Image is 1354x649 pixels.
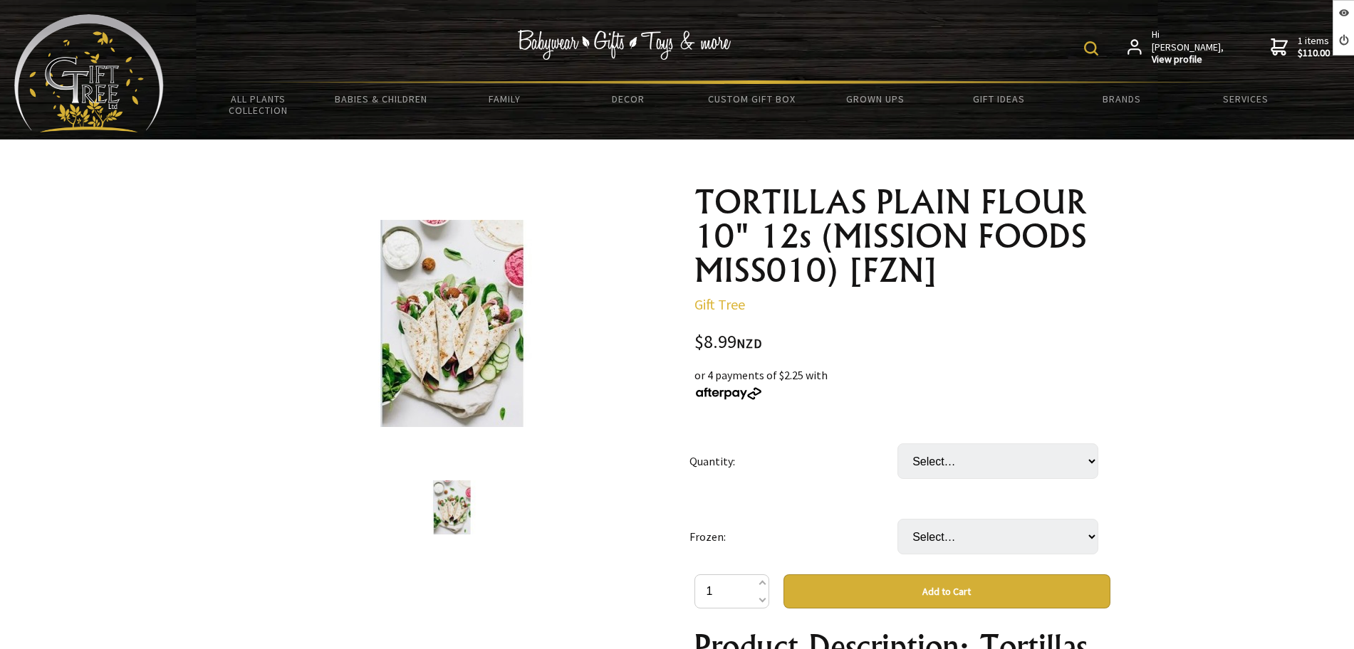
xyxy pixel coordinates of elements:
img: TORTILLAS PLAIN FLOUR 10" 12s (MISSION FOODS MISS010) [FZN] [421,480,484,534]
span: NZD [736,335,762,352]
img: TORTILLAS PLAIN FLOUR 10" 12s (MISSION FOODS MISS010) [FZN] [333,220,571,427]
a: All Plants Collection [197,84,320,125]
td: Quantity: [689,423,897,499]
a: 1 items$110.00 [1271,28,1330,66]
img: product search [1084,41,1098,56]
span: 1 items [1298,34,1330,60]
span: Hi [PERSON_NAME], [1152,28,1225,66]
a: Gift Ideas [937,84,1060,114]
a: Brands [1061,84,1184,114]
a: Decor [566,84,689,114]
img: Babyware - Gifts - Toys and more... [14,14,164,132]
button: Add to Cart [783,574,1110,608]
div: $8.99 [694,333,1110,352]
img: Babywear - Gifts - Toys & more [517,30,731,60]
td: Frozen: [689,499,897,574]
a: Custom Gift Box [690,84,813,114]
h1: TORTILLAS PLAIN FLOUR 10" 12s (MISSION FOODS MISS010) [FZN] [694,185,1110,287]
a: Grown Ups [813,84,937,114]
a: Services [1184,84,1307,114]
a: Babies & Children [320,84,443,114]
strong: $110.00 [1298,47,1330,60]
strong: View profile [1152,53,1225,66]
a: Hi [PERSON_NAME],View profile [1128,28,1225,66]
div: or 4 payments of $2.25 with [694,366,1110,401]
img: Afterpay [694,387,763,400]
a: Gift Tree [694,295,745,313]
a: Family [443,84,566,114]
